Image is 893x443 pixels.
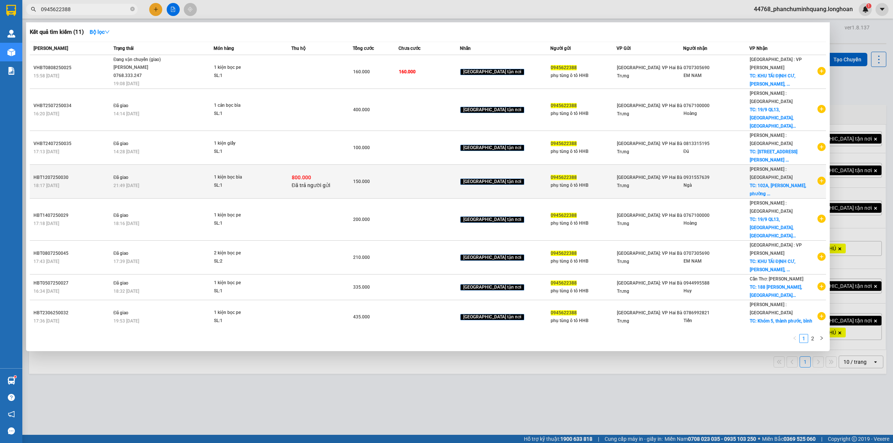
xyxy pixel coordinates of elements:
[33,149,59,154] span: 17:13 [DATE]
[817,253,826,261] span: plus-circle
[460,216,524,223] span: [GEOGRAPHIC_DATA] tận nơi
[817,334,826,343] li: Next Page
[750,183,806,196] span: TC: 102A, [PERSON_NAME], phường ...
[460,145,524,151] span: [GEOGRAPHIC_DATA] tận nơi
[214,309,270,317] div: 1 kiện bọc pe
[551,65,577,70] span: 0945622388
[551,72,616,80] div: phụ tùng ô tô HHB
[130,7,135,11] span: close-circle
[113,259,139,264] span: 17:39 [DATE]
[817,334,826,343] button: right
[33,183,59,188] span: 18:17 [DATE]
[684,287,749,295] div: Huy
[817,67,826,75] span: plus-circle
[551,213,577,218] span: 0945622388
[684,102,749,110] div: 0767100000
[31,7,36,12] span: search
[7,48,15,56] img: warehouse-icon
[684,250,749,257] div: 0707305690
[113,111,139,116] span: 14:14 [DATE]
[750,318,812,332] span: TC: Khóm 5, thành phước, bình ...
[33,318,59,324] span: 17:36 [DATE]
[460,69,524,76] span: [GEOGRAPHIC_DATA] tận nơi
[684,317,749,325] div: Tiến
[684,257,749,265] div: EM NAM
[33,102,111,110] div: VHBT2507250034
[3,40,114,50] span: Mã đơn: VHBT1108250014
[7,67,15,75] img: solution-icon
[750,73,796,87] span: TC: KHU TÁI ĐỊNH CƯ, [PERSON_NAME], ...
[353,314,370,320] span: 435.000
[617,251,682,264] span: [GEOGRAPHIC_DATA]: VP Hai Bà Trưng
[683,46,707,51] span: Người nhận
[817,177,826,185] span: plus-circle
[214,64,270,72] div: 1 kiện bọc pe
[790,334,799,343] button: left
[551,110,616,118] div: phụ tùng ô tô HHB
[214,279,270,287] div: 1 kiện bọc pe
[460,46,471,51] span: Nhãn
[214,287,270,295] div: SL: 1
[684,279,749,287] div: 0944995588
[33,212,111,219] div: HBT1407250029
[33,64,111,72] div: VHBT0808250025
[460,179,524,185] span: [GEOGRAPHIC_DATA] tận nơi
[353,46,374,51] span: Tổng cước
[460,107,524,113] span: [GEOGRAPHIC_DATA] tận nơi
[750,149,797,163] span: TC: [STREET_ADDRESS][PERSON_NAME] ...
[113,289,139,294] span: 18:32 [DATE]
[113,310,129,315] span: Đã giao
[214,249,270,257] div: 2 kiện bọc pe
[33,279,111,287] div: HBT0507250027
[550,46,571,51] span: Người gửi
[214,148,270,156] div: SL: 1
[3,16,57,29] span: [PHONE_NUMBER]
[617,141,682,154] span: [GEOGRAPHIC_DATA]: VP Hai Bà Trưng
[33,289,59,294] span: 16:34 [DATE]
[551,287,616,295] div: phụ tùng ô tô HHB
[684,212,749,219] div: 0767100000
[84,26,116,38] button: Bộ lọcdown
[30,28,84,36] h3: Kết quả tìm kiếm ( 11 )
[551,103,577,108] span: 0945622388
[684,309,749,317] div: 0786992821
[551,317,616,325] div: phụ tùng ô tô HHB
[33,259,59,264] span: 17:43 [DATE]
[617,65,682,78] span: [GEOGRAPHIC_DATA]: VP Hai Bà Trưng
[292,182,330,188] span: Đã trả người gửi
[551,257,616,265] div: phụ tùng ô tô HHB
[800,334,808,343] a: 1
[33,73,59,78] span: 15:58 [DATE]
[817,105,826,113] span: plus-circle
[750,133,793,146] span: [PERSON_NAME] : [GEOGRAPHIC_DATA]
[214,211,270,219] div: 1 kiện bọc pe
[817,143,826,151] span: plus-circle
[460,254,524,261] span: [GEOGRAPHIC_DATA] tận nơi
[33,221,59,226] span: 17:18 [DATE]
[551,310,577,315] span: 0945622388
[750,91,793,104] span: [PERSON_NAME] : [GEOGRAPHIC_DATA]
[214,219,270,228] div: SL: 1
[113,149,139,154] span: 14:28 [DATE]
[292,174,311,180] span: 800.000
[113,56,169,64] div: Đang vận chuyển (giao)
[214,72,270,80] div: SL: 1
[113,64,169,80] div: [PERSON_NAME] 0768.333.247
[353,179,370,184] span: 150.000
[684,174,749,182] div: 0931557639
[105,29,110,35] span: down
[817,312,826,320] span: plus-circle
[8,411,15,418] span: notification
[684,148,749,155] div: Đủ
[750,302,793,315] span: [PERSON_NAME] : [GEOGRAPHIC_DATA]
[214,139,270,148] div: 1 kiện giấy
[399,46,420,51] span: Chưa cước
[214,102,270,110] div: 1 cản bọc bìa
[353,145,370,150] span: 100.000
[684,182,749,189] div: Ngà
[460,314,524,321] span: [GEOGRAPHIC_DATA] tận nơi
[684,110,749,118] div: Hoàng
[130,6,135,13] span: close-circle
[90,29,110,35] strong: Bộ lọc
[113,280,129,286] span: Đã giao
